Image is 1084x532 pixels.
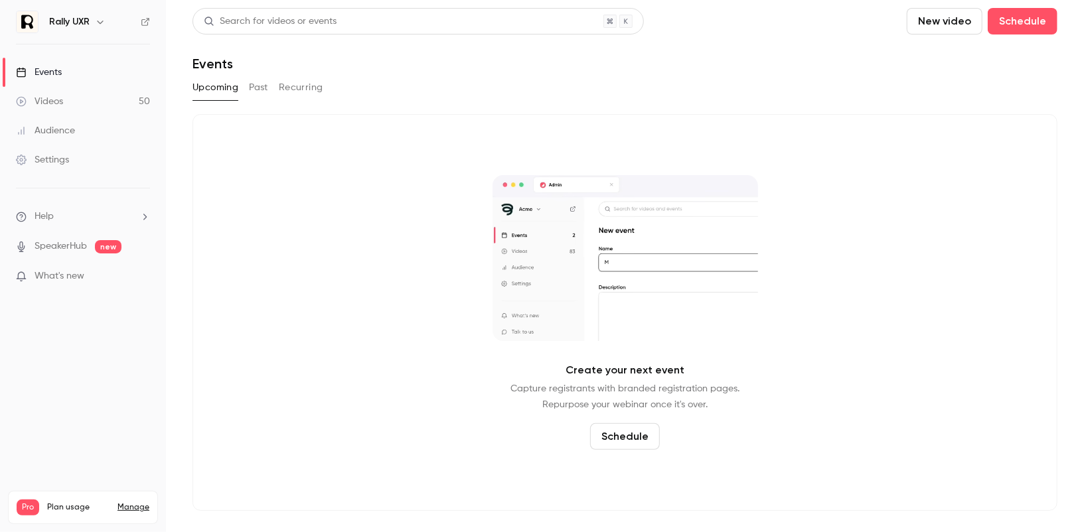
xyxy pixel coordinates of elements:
[49,15,90,29] h6: Rally UXR
[907,8,982,34] button: New video
[193,77,238,98] button: Upcoming
[35,239,87,253] a: SpeakerHub
[35,269,84,283] span: What's new
[16,153,69,166] div: Settings
[16,210,150,224] li: help-dropdown-opener
[590,423,660,450] button: Schedule
[47,502,110,513] span: Plan usage
[193,56,233,72] h1: Events
[249,77,268,98] button: Past
[95,240,121,253] span: new
[279,77,323,98] button: Recurring
[17,499,39,515] span: Pro
[17,11,38,33] img: Rally UXR
[134,271,150,283] iframe: Noticeable Trigger
[117,502,149,513] a: Manage
[204,15,337,29] div: Search for videos or events
[988,8,1057,34] button: Schedule
[16,95,63,108] div: Videos
[510,381,739,413] p: Capture registrants with branded registration pages. Repurpose your webinar once it's over.
[16,66,62,79] div: Events
[35,210,54,224] span: Help
[566,362,684,378] p: Create your next event
[16,124,75,137] div: Audience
